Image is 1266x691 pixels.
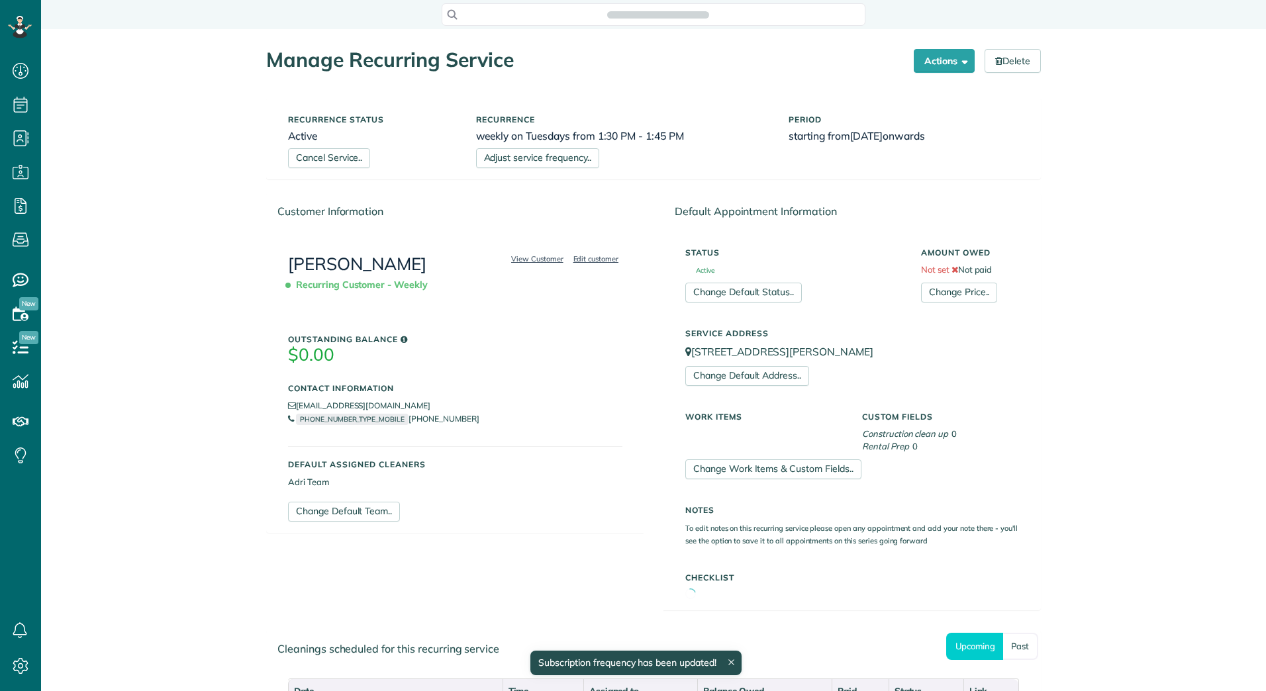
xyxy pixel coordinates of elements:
h5: Status [685,248,901,257]
a: Past [1003,633,1038,660]
span: Recurring Customer - Weekly [288,273,433,297]
div: Subscription frequency has been updated! [530,651,741,675]
div: Customer Information [267,193,644,230]
button: Actions [914,49,975,73]
a: Change Default Status.. [685,283,802,302]
p: [STREET_ADDRESS][PERSON_NAME] [685,344,1019,359]
h5: Outstanding Balance [288,335,622,344]
a: Adjust service frequency.. [476,148,599,168]
span: Search ZenMaid… [620,8,695,21]
span: Not set [921,264,950,275]
span: New [19,331,38,344]
h5: Service Address [685,329,1019,338]
div: Default Appointment Information [664,193,1040,230]
a: Edit customer [569,253,623,265]
em: Construction clean up [862,428,948,439]
h5: Contact Information [288,384,622,392]
small: To edit notes on this recurring service please open any appointment and add your note there - you... [685,524,1018,545]
span: 0 [912,441,918,451]
small: PHONE_NUMBER_TYPE_MOBILE [296,414,409,425]
a: Upcoming [946,633,1003,660]
h5: Checklist [685,573,1019,582]
h5: Custom Fields [862,412,1019,421]
h5: Default Assigned Cleaners [288,460,622,469]
a: View Customer [507,253,567,265]
li: Adri Team [288,476,622,488]
h5: Recurrence status [288,115,456,124]
span: [DATE] [850,129,883,142]
div: Cleanings scheduled for this recurring service [267,631,1040,667]
h5: Period [789,115,1019,124]
a: PHONE_NUMBER_TYPE_MOBILE[PHONE_NUMBER] [288,414,479,424]
span: Active [685,267,714,274]
a: [PERSON_NAME] [288,253,426,275]
h6: weekly on Tuesdays from 1:30 PM - 1:45 PM [476,130,769,142]
a: Delete [985,49,1041,73]
h5: Work Items [685,412,842,421]
h1: Manage Recurring Service [266,49,904,71]
a: Change Default Team.. [288,502,400,522]
h6: Active [288,130,456,142]
em: Rental Prep [862,441,909,451]
li: [EMAIL_ADDRESS][DOMAIN_NAME] [288,399,622,412]
a: Change Price.. [921,283,997,302]
h3: $0.00 [288,345,622,365]
span: New [19,297,38,310]
h5: Recurrence [476,115,769,124]
div: Not paid [911,242,1029,302]
a: Cancel Service.. [288,148,370,168]
h6: starting from onwards [789,130,1019,142]
a: Change Work Items & Custom Fields.. [685,459,861,479]
span: 0 [951,428,957,439]
h5: Amount Owed [921,248,1019,257]
h5: Notes [685,506,1019,514]
a: Change Default Address.. [685,366,809,386]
